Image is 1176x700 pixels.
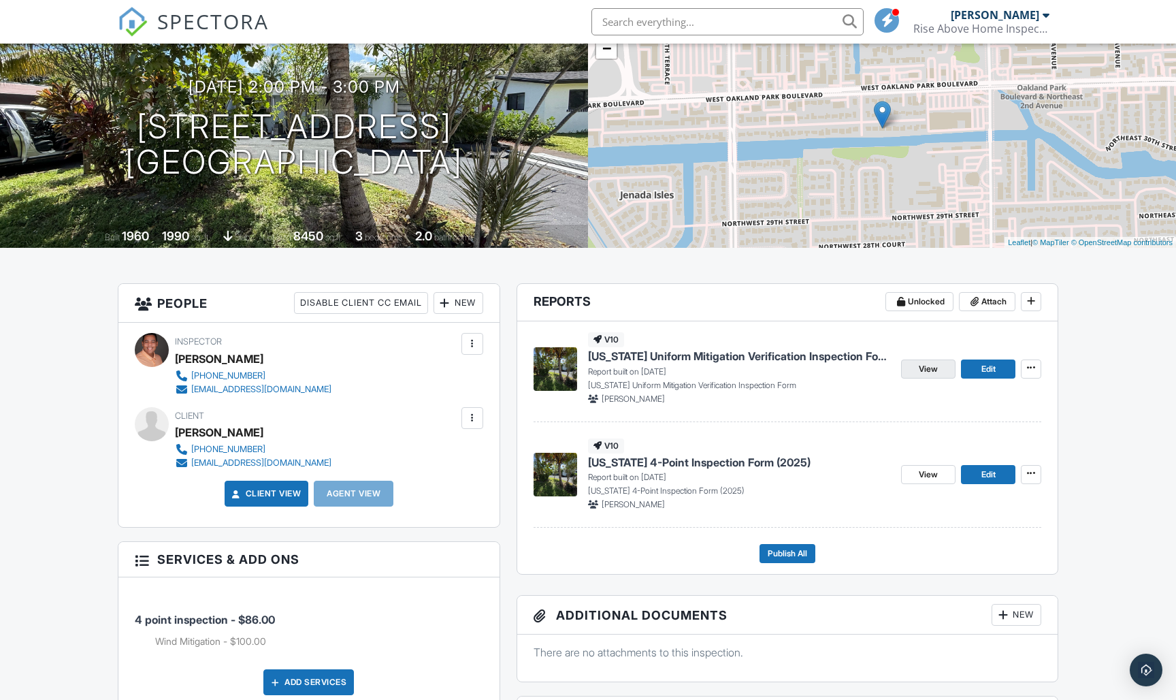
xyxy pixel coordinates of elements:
[293,229,323,243] div: 8450
[591,8,864,35] input: Search everything...
[162,229,189,243] div: 1990
[1130,654,1162,686] div: Open Intercom Messenger
[157,7,269,35] span: SPECTORA
[125,109,463,181] h1: [STREET_ADDRESS] [GEOGRAPHIC_DATA]
[175,369,331,383] a: [PHONE_NUMBER]
[105,232,120,242] span: Built
[229,487,301,500] a: Client View
[191,232,210,242] span: sq. ft.
[122,229,149,243] div: 1960
[135,588,483,658] li: Service: 4 point inspection
[135,613,275,626] span: 4 point inspection - $86.00
[175,349,263,369] div: [PERSON_NAME]
[155,635,483,648] li: Add on: Wind Mitigation
[189,78,400,96] h3: [DATE] 2:00 pm - 3:00 pm
[118,18,269,47] a: SPECTORA
[517,596,1058,635] h3: Additional Documents
[191,458,331,468] div: [EMAIL_ADDRESS][DOMAIN_NAME]
[175,411,204,421] span: Client
[175,383,331,396] a: [EMAIL_ADDRESS][DOMAIN_NAME]
[415,229,432,243] div: 2.0
[118,542,500,577] h3: Services & Add ons
[365,232,402,242] span: bedrooms
[191,444,265,455] div: [PHONE_NUMBER]
[951,8,1039,22] div: [PERSON_NAME]
[235,232,250,242] span: slab
[175,336,222,347] span: Inspector
[534,645,1041,660] p: There are no attachments to this inspection.
[191,370,265,381] div: [PHONE_NUMBER]
[596,38,617,59] a: Zoom out
[118,7,148,37] img: The Best Home Inspection Software - Spectora
[355,229,363,243] div: 3
[118,284,500,323] h3: People
[992,604,1041,626] div: New
[175,456,331,470] a: [EMAIL_ADDRESS][DOMAIN_NAME]
[294,292,428,314] div: Disable Client CC Email
[263,232,291,242] span: Lot Size
[434,232,473,242] span: bathrooms
[1004,237,1176,249] div: |
[325,232,342,242] span: sq.ft.
[191,384,331,395] div: [EMAIL_ADDRESS][DOMAIN_NAME]
[913,22,1049,35] div: Rise Above Home Inspections
[175,443,331,456] a: [PHONE_NUMBER]
[1071,238,1173,246] a: © OpenStreetMap contributors
[1032,238,1069,246] a: © MapTiler
[263,669,354,695] div: Add Services
[175,422,263,443] div: [PERSON_NAME]
[1008,238,1030,246] a: Leaflet
[434,292,483,314] div: New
